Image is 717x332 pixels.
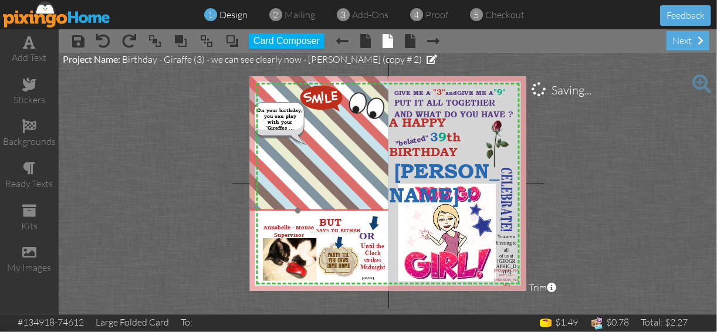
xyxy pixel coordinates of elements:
[447,130,461,144] span: th
[268,119,292,125] span: with your
[485,9,525,21] span: checkout
[317,243,359,277] img: 20180930-050856-cb8a568e-1000.png
[122,53,422,65] span: Birthday - Giraffe (3) - we can see clearly now - [PERSON_NAME] (copy # 2)
[641,316,688,329] div: Total: $2.27
[496,253,516,275] span: of us at [GEOGRAPHIC_DATA]
[352,9,388,21] span: add-ons
[285,9,315,21] span: mailing
[249,33,324,49] button: Card Composer
[254,102,306,148] img: 20180929-192736-c57829cd-original.png
[360,231,376,242] span: OR
[474,8,479,22] span: 5
[468,201,494,238] img: 20180929-213653-9069bbdc-1000.png
[660,5,711,26] button: Feedback
[328,231,351,254] img: 20180928-222322-5295cbf2-1000.png
[390,116,447,130] span: A HAPPY
[445,89,457,96] span: and
[273,8,279,22] span: 2
[90,314,175,330] td: Large Folded Card
[414,8,420,22] span: 4
[266,125,294,131] span: "Giraffes ...
[319,216,341,228] span: BUT
[496,240,517,253] span: blessing to all
[529,281,556,294] span: Trim
[539,316,553,331] img: points-icon.png
[300,85,343,111] img: 20180929-221124-8e8d4dc2-1000.png
[394,109,513,119] span: AND WHAT DO YOU HAVE ?
[274,232,304,238] span: Supervisor
[346,90,387,121] img: 20180929-211600-6ee9bcdf-1000.png
[362,276,374,280] span: [DATE]
[390,159,500,207] span: [PERSON_NAME] !
[262,238,316,281] img: 20210711-080543-021433862b2a-1000.jpg
[3,1,111,28] img: pixingo logo
[494,268,519,277] span: [PERSON_NAME] and
[439,130,447,144] span: 9
[500,168,513,231] img: 20180929-213700-c7ebbbb5-1000.png
[395,133,429,149] span: "belated"
[494,277,519,287] span: [PERSON_NAME]
[398,184,496,282] img: 20230509-083318-16311291b7af-original.jpg
[12,314,90,330] td: #134918-74612
[667,31,709,50] div: next
[584,314,635,332] td: $0.78
[263,224,314,231] span: Annabelle - Mouse
[219,9,248,21] span: design
[533,314,584,332] td: $1.49
[590,316,604,331] img: expense-icon.png
[341,8,346,22] span: 3
[361,209,388,236] img: 20180928-222322-5295cbf2-1000.png
[394,97,495,107] span: PUT IT ALL TOGETHER
[425,9,448,21] span: proof
[493,87,506,97] span: "9"
[309,226,316,233] span: ...
[63,53,120,65] span: Project Name:
[208,8,214,22] span: 1
[390,145,458,159] span: BIRTHDAY
[361,242,385,270] span: Until the Clock strikes Midnight
[433,87,445,97] span: "3"
[457,89,493,96] span: GIVE ME A
[498,234,516,239] span: You are a
[257,107,303,119] span: On your birthday, you can play
[482,119,513,169] img: 20200518-193813-3e9405a081b5-1000.png
[394,89,431,96] span: GIVE ME A
[181,316,192,328] span: To:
